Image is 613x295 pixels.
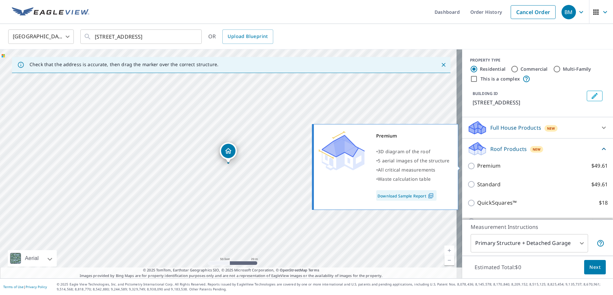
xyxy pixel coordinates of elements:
span: Your report will include the primary structure and a detached garage if one exists. [597,239,604,247]
a: Privacy Policy [26,285,47,289]
div: Full House ProductsNew [467,120,608,136]
p: Roof Products [490,145,527,153]
label: Commercial [521,66,548,72]
button: Next [584,260,606,275]
span: 3D diagram of the roof [378,148,430,155]
a: Download Sample Report [376,190,437,201]
p: Gutter [477,217,494,226]
p: $49.61 [591,180,608,189]
p: $18 [599,199,608,207]
div: PROPERTY TYPE [470,57,605,63]
label: Multi-Family [563,66,591,72]
p: Measurement Instructions [471,223,604,231]
span: New [547,126,555,131]
span: Next [589,263,601,271]
img: Premium [319,131,365,171]
p: BUILDING ID [473,91,498,96]
div: • [376,147,450,156]
div: • [376,175,450,184]
div: OR [208,29,273,44]
div: Dropped pin, building 1, Residential property, 2624 N Cranberry St Wichita, KS 67226 [220,142,237,163]
span: Waste calculation table [378,176,431,182]
a: Current Level 19, Zoom In [444,246,454,255]
a: Upload Blueprint [222,29,273,44]
a: Current Level 19, Zoom Out [444,255,454,265]
span: © 2025 TomTom, Earthstar Geographics SIO, © 2025 Microsoft Corporation, © [143,267,319,273]
p: Full House Products [490,124,541,132]
div: • [376,165,450,175]
p: | [3,285,47,289]
p: Premium [477,162,501,170]
a: Terms of Use [3,285,24,289]
div: • [376,156,450,165]
a: Terms [308,267,319,272]
p: Check that the address is accurate, then drag the marker over the correct structure. [30,62,218,67]
a: Cancel Order [511,5,556,19]
div: Primary Structure + Detached Garage [471,234,588,252]
p: © 2025 Eagle View Technologies, Inc. and Pictometry International Corp. All Rights Reserved. Repo... [57,282,610,292]
div: Aerial [23,250,41,267]
div: Aerial [8,250,57,267]
p: Estimated Total: $0 [469,260,526,274]
span: Upload Blueprint [228,32,268,41]
span: All critical measurements [378,167,435,173]
img: Pdf Icon [426,193,435,199]
div: BM [562,5,576,19]
p: Standard [477,180,501,189]
button: Edit building 1 [587,91,603,101]
span: New [533,147,541,152]
div: [GEOGRAPHIC_DATA] [8,28,74,46]
p: [STREET_ADDRESS] [473,99,584,106]
input: Search by address or latitude-longitude [95,28,188,46]
label: Residential [480,66,505,72]
a: OpenStreetMap [280,267,307,272]
p: $13.65 [591,217,608,226]
p: $49.61 [591,162,608,170]
button: Close [439,61,448,69]
p: QuickSquares™ [477,199,517,207]
span: 5 aerial images of the structure [378,157,449,164]
div: Premium [376,131,450,140]
label: This is a complex [480,76,520,82]
div: Roof ProductsNew [467,141,608,157]
img: EV Logo [12,7,89,17]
